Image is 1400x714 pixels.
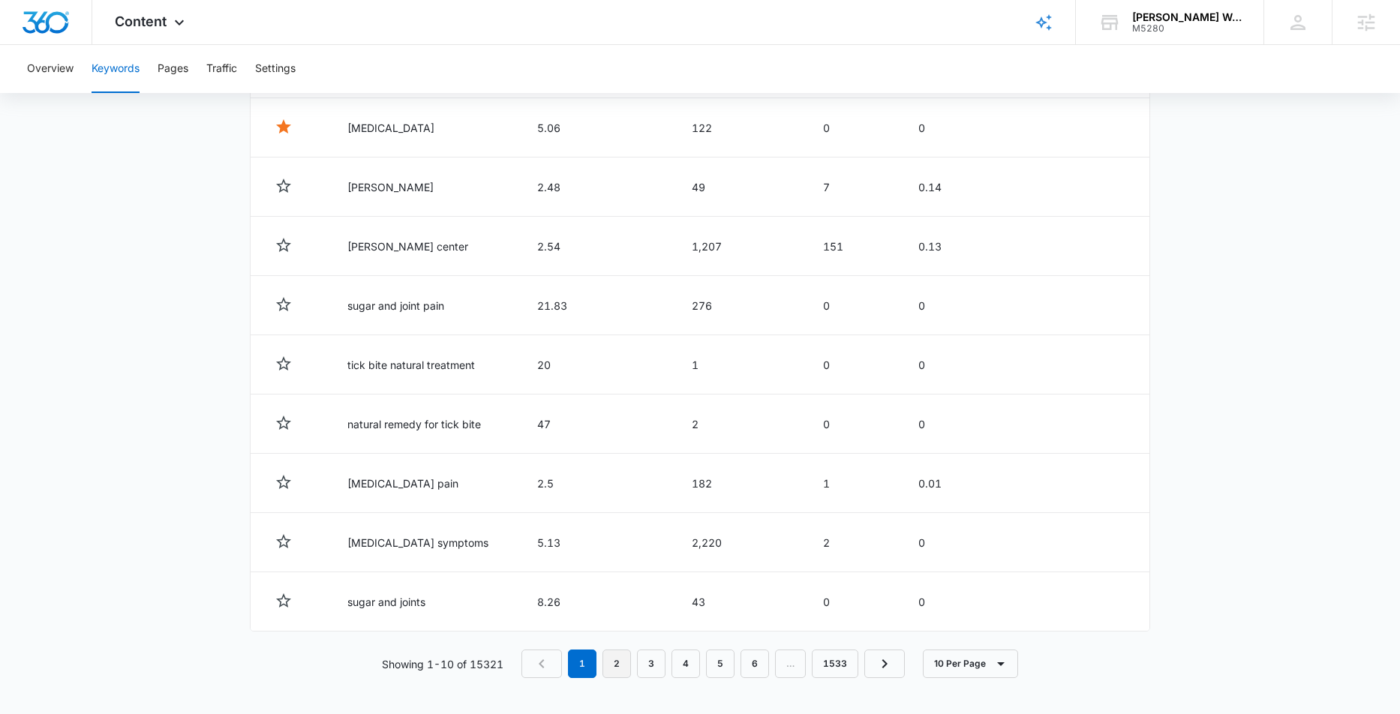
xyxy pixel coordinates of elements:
td: 2.54 [519,217,674,276]
td: sugar and joints [329,572,519,631]
nav: Pagination [521,649,905,678]
td: natural remedy for tick bite [329,394,519,454]
button: Overview [27,45,74,93]
div: Domain: [DOMAIN_NAME] [39,39,165,51]
td: 0 [805,572,900,631]
button: 10 Per Page [923,649,1018,678]
a: Page 2 [602,649,631,678]
td: [MEDICAL_DATA] [329,98,519,157]
td: 47 [519,394,674,454]
img: logo_orange.svg [24,24,36,36]
div: account id [1132,23,1242,34]
button: Traffic [206,45,237,93]
td: 1 [805,454,900,513]
button: Keywords [92,45,140,93]
td: 2 [674,394,805,454]
td: 182 [674,454,805,513]
p: Showing 1-10 of 15321 [382,656,503,672]
td: 8.26 [519,572,674,631]
td: 0 [900,513,984,572]
td: 1,207 [674,217,805,276]
a: Page 5 [706,649,735,678]
td: 7 [805,157,900,217]
td: sugar and joint pain [329,276,519,335]
td: 1 [674,335,805,394]
img: tab_keywords_by_traffic_grey.svg [149,87,161,99]
td: 0 [805,276,900,335]
div: account name [1132,11,1242,23]
td: 5.13 [519,513,674,572]
td: 20 [519,335,674,394]
td: 0.13 [900,217,984,276]
td: [MEDICAL_DATA] pain [329,454,519,513]
td: 0 [900,98,984,157]
a: Page 1533 [812,649,858,678]
td: 0 [900,394,984,454]
button: Pages [158,45,188,93]
td: 2.48 [519,157,674,217]
td: 0 [805,98,900,157]
td: 276 [674,276,805,335]
img: tab_domain_overview_orange.svg [41,87,53,99]
div: Domain Overview [57,88,134,98]
a: Page 6 [741,649,769,678]
a: Page 3 [637,649,665,678]
span: Content [115,13,167,29]
td: 0 [805,394,900,454]
td: 0 [900,572,984,631]
td: 2 [805,513,900,572]
button: Settings [255,45,296,93]
td: 151 [805,217,900,276]
td: 2,220 [674,513,805,572]
a: Page 4 [671,649,700,678]
td: 43 [674,572,805,631]
td: 0 [900,335,984,394]
div: Keywords by Traffic [166,88,253,98]
td: [MEDICAL_DATA] symptoms [329,513,519,572]
img: website_grey.svg [24,39,36,51]
td: 49 [674,157,805,217]
td: 0.01 [900,454,984,513]
td: [PERSON_NAME] center [329,217,519,276]
td: 122 [674,98,805,157]
td: 0 [900,276,984,335]
td: 5.06 [519,98,674,157]
em: 1 [568,649,596,678]
td: 0.14 [900,157,984,217]
td: [PERSON_NAME] [329,157,519,217]
td: 0 [805,335,900,394]
a: Next Page [864,649,905,678]
td: 2.5 [519,454,674,513]
div: v 4.0.25 [42,24,74,36]
td: 21.83 [519,276,674,335]
td: tick bite natural treatment [329,335,519,394]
